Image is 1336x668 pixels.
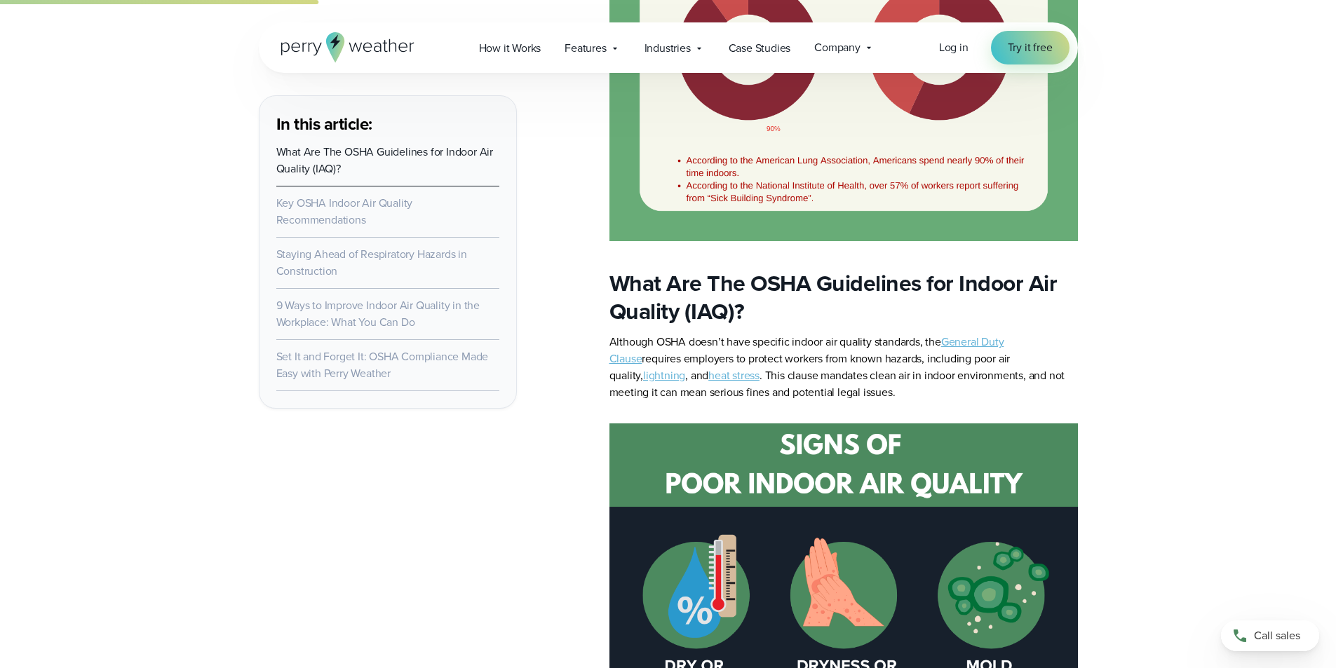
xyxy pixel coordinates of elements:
[1221,620,1319,651] a: Call sales
[645,40,691,57] span: Industries
[609,334,1078,401] p: Although OSHA doesn’t have specific indoor air quality standards, the requires employers to prote...
[729,40,791,57] span: Case Studies
[708,367,760,383] a: heat stress
[939,39,969,56] a: Log in
[991,31,1070,64] a: Try it free
[276,195,413,228] a: Key OSHA Indoor Air Quality Recommendations
[479,40,541,57] span: How it Works
[1254,627,1300,644] span: Call sales
[276,348,489,381] a: Set It and Forget It: OSHA Compliance Made Easy with Perry Weather
[276,113,499,135] h3: In this article:
[565,40,606,57] span: Features
[939,39,969,55] span: Log in
[717,34,803,62] a: Case Studies
[467,34,553,62] a: How it Works
[276,144,493,177] a: What Are The OSHA Guidelines for Indoor Air Quality (IAQ)?
[1008,39,1053,56] span: Try it free
[643,367,685,383] a: lightning
[276,297,480,330] a: 9 Ways to Improve Indoor Air Quality in the Workplace: What You Can Do
[609,266,1058,328] strong: What Are The OSHA Guidelines for Indoor Air Quality (IAQ)?
[609,334,1004,367] a: General Duty Clause
[814,39,861,56] span: Company
[276,246,467,279] a: Staying Ahead of Respiratory Hazards in Construction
